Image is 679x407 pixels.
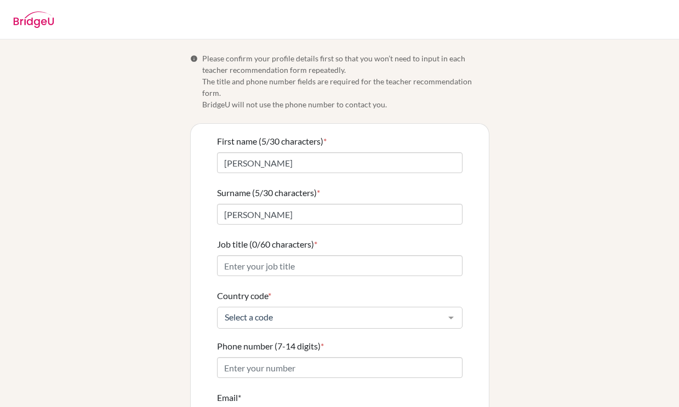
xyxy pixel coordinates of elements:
span: Please confirm your profile details first so that you won’t need to input in each teacher recomme... [202,53,489,110]
label: Phone number (7-14 digits) [217,340,324,353]
label: Country code [217,289,271,302]
label: Surname (5/30 characters) [217,186,320,199]
span: Info [190,55,198,62]
input: Enter your job title [217,255,463,276]
img: BridgeU logo [13,12,54,28]
label: First name (5/30 characters) [217,135,327,148]
label: Job title (0/60 characters) [217,238,317,251]
span: Select a code [222,312,440,323]
input: Enter your number [217,357,463,378]
input: Enter your first name [217,152,463,173]
input: Enter your surname [217,204,463,225]
label: Email* [217,391,241,404]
